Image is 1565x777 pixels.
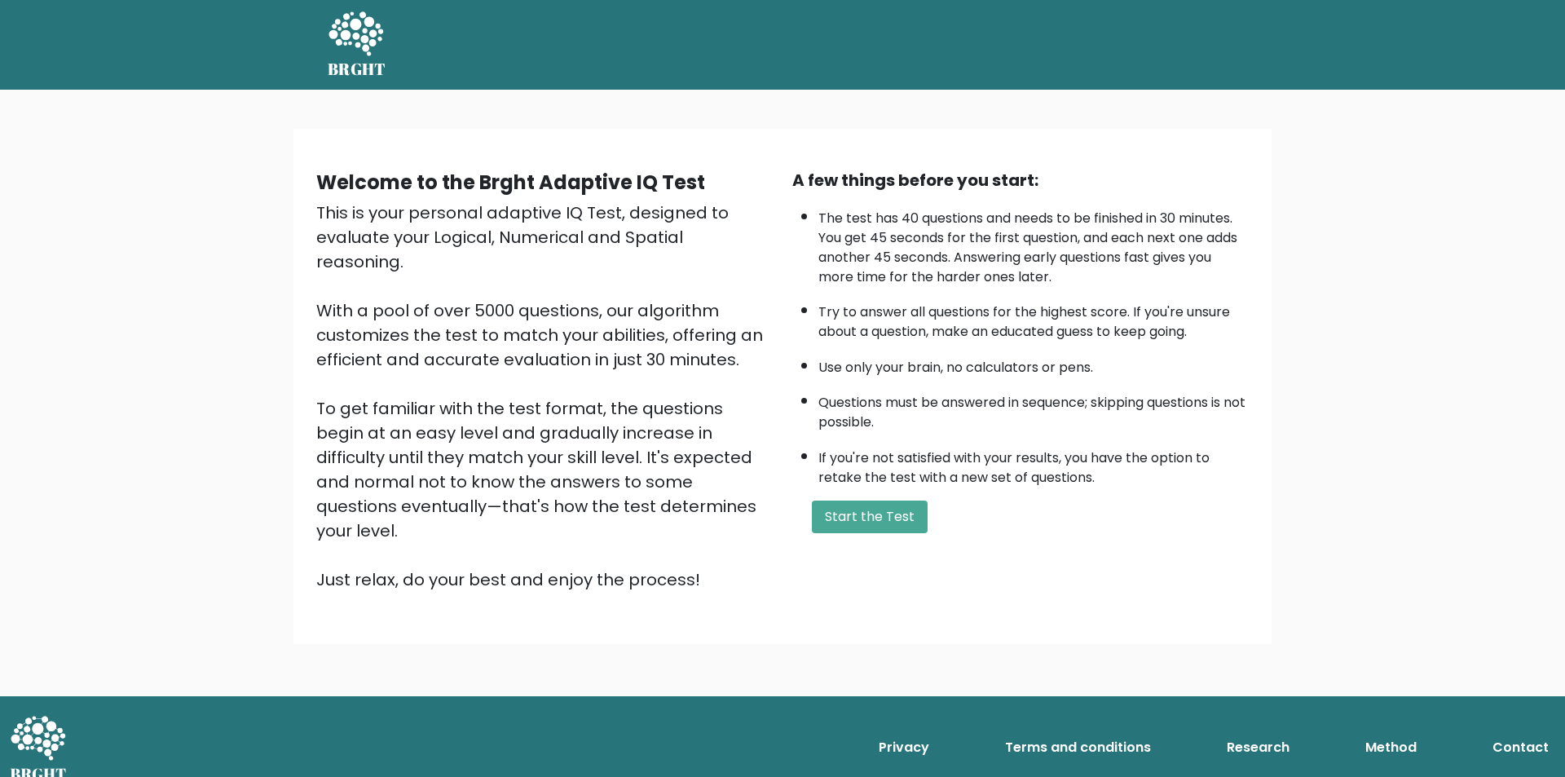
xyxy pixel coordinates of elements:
[316,169,705,196] b: Welcome to the Brght Adaptive IQ Test
[792,168,1249,192] div: A few things before you start:
[818,294,1249,342] li: Try to answer all questions for the highest score. If you're unsure about a question, make an edu...
[1486,731,1555,764] a: Contact
[818,201,1249,287] li: The test has 40 questions and needs to be finished in 30 minutes. You get 45 seconds for the firs...
[1359,731,1423,764] a: Method
[999,731,1157,764] a: Terms and conditions
[818,385,1249,432] li: Questions must be answered in sequence; skipping questions is not possible.
[1220,731,1296,764] a: Research
[328,7,386,83] a: BRGHT
[818,440,1249,488] li: If you're not satisfied with your results, you have the option to retake the test with a new set ...
[872,731,936,764] a: Privacy
[316,201,773,592] div: This is your personal adaptive IQ Test, designed to evaluate your Logical, Numerical and Spatial ...
[818,350,1249,377] li: Use only your brain, no calculators or pens.
[812,501,928,533] button: Start the Test
[328,60,386,79] h5: BRGHT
